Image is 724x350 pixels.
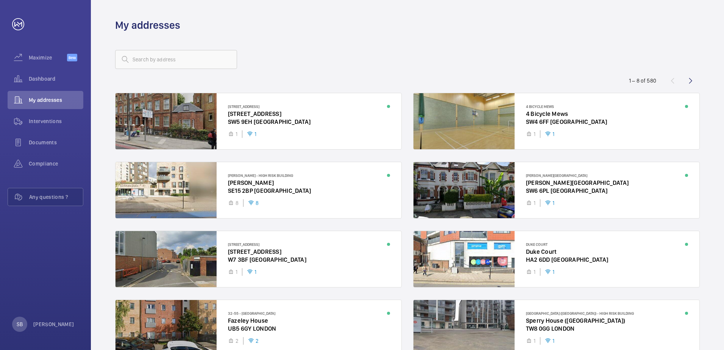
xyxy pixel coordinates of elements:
span: Maximize [29,54,67,61]
span: Any questions ? [29,193,83,201]
span: Compliance [29,160,83,167]
h1: My addresses [115,18,180,32]
span: Dashboard [29,75,83,83]
input: Search by address [115,50,237,69]
p: SB [17,320,23,328]
span: Interventions [29,117,83,125]
div: 1 – 8 of 580 [629,77,656,84]
p: [PERSON_NAME] [33,320,74,328]
span: Documents [29,139,83,146]
span: Beta [67,54,77,61]
span: My addresses [29,96,83,104]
